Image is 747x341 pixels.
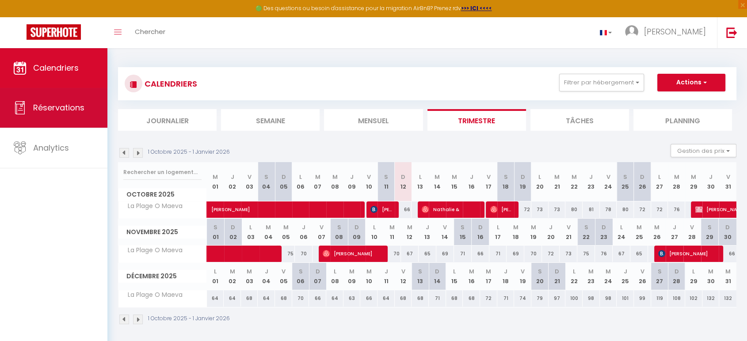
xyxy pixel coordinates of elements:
th: 26 [648,219,666,246]
abbr: J [709,173,713,181]
button: Gestion des prix [671,144,736,157]
div: 66 [472,246,489,262]
div: 73 [531,201,549,218]
div: 73 [560,246,577,262]
div: 72 [514,201,531,218]
abbr: V [640,267,644,276]
th: 14 [429,162,446,201]
abbr: M [513,223,518,231]
th: 07 [309,162,326,201]
th: 12 [395,263,412,290]
abbr: M [366,267,372,276]
th: 07 [313,219,330,246]
th: 17 [480,263,497,290]
abbr: V [606,173,610,181]
abbr: J [504,267,507,276]
th: 06 [292,162,309,201]
span: Analytics [33,142,69,153]
abbr: V [282,267,286,276]
th: 28 [668,162,685,201]
input: Rechercher un logement... [123,164,202,180]
th: 03 [241,263,258,290]
div: 100 [565,290,583,307]
div: 78 [600,201,617,218]
abbr: M [434,173,440,181]
abbr: L [214,267,217,276]
abbr: D [316,267,320,276]
abbr: L [453,267,456,276]
div: 98 [600,290,617,307]
th: 19 [514,263,531,290]
th: 16 [463,263,480,290]
div: 76 [595,246,613,262]
th: 30 [719,219,736,246]
div: 79 [531,290,549,307]
th: 22 [577,219,595,246]
th: 28 [683,219,701,246]
th: 16 [463,162,480,201]
abbr: D [478,223,483,231]
div: 68 [463,290,480,307]
div: 66 [719,246,736,262]
div: 80 [565,201,583,218]
span: Chercher [135,27,165,36]
div: 72 [480,290,497,307]
p: 1 Octobre 2025 - 1 Janvier 2026 [148,148,230,156]
div: 72 [651,201,668,218]
abbr: S [461,223,465,231]
abbr: V [726,173,730,181]
abbr: J [589,173,593,181]
span: La Plage O Maeva [120,246,185,255]
th: 13 [412,263,429,290]
th: 21 [560,219,577,246]
li: Semaine [221,109,320,131]
abbr: D [555,267,559,276]
th: 20 [531,162,549,201]
th: 27 [651,162,668,201]
abbr: J [350,173,354,181]
img: logout [726,27,737,38]
a: Chercher [128,17,172,48]
th: 23 [595,219,613,246]
div: 70 [524,246,542,262]
div: 66 [395,201,412,218]
th: 19 [524,219,542,246]
div: 71 [497,290,515,307]
h3: CALENDRIERS [142,74,197,94]
abbr: D [675,267,679,276]
abbr: S [299,267,303,276]
abbr: D [281,173,286,181]
span: [PERSON_NAME] [644,26,706,37]
th: 06 [292,263,309,290]
th: 12 [401,219,419,246]
th: 02 [224,263,241,290]
abbr: L [496,223,499,231]
abbr: J [549,223,553,231]
abbr: M [691,173,696,181]
div: 99 [634,290,651,307]
li: Tâches [530,109,629,131]
th: 03 [241,162,258,201]
th: 19 [514,162,531,201]
li: Trimestre [427,109,526,131]
button: Filtrer par hébergement [559,74,644,91]
th: 28 [668,263,685,290]
th: 07 [309,263,326,290]
span: [PERSON_NAME] [211,197,394,213]
div: 80 [617,201,634,218]
abbr: L [658,173,661,181]
th: 20 [531,263,549,290]
abbr: M [407,223,412,231]
span: Novembre 2025 [118,226,206,239]
div: 64 [207,290,224,307]
th: 05 [275,162,292,201]
span: La Plage O Maeva [120,290,185,300]
div: 68 [395,290,412,307]
th: 22 [565,162,583,201]
th: 15 [446,263,463,290]
th: 02 [224,219,242,246]
span: Octobre 2025 [118,188,206,201]
abbr: D [602,223,606,231]
abbr: M [452,173,457,181]
a: >>> ICI <<<< [461,4,492,12]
